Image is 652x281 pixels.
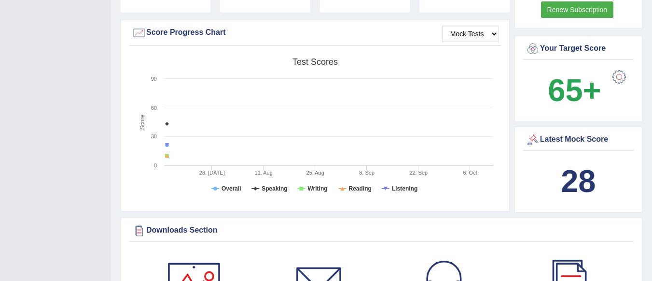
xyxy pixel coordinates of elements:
tspan: Writing [307,185,327,192]
div: Score Progress Chart [132,26,499,40]
tspan: Score [139,115,146,130]
tspan: Overall [222,185,241,192]
text: 60 [151,105,157,111]
text: 30 [151,133,157,139]
div: Latest Mock Score [526,133,631,147]
tspan: 8. Sep [359,170,375,176]
tspan: Reading [349,185,372,192]
text: 90 [151,76,157,82]
tspan: Speaking [262,185,287,192]
tspan: 22. Sep [409,170,428,176]
tspan: Listening [392,185,417,192]
tspan: 28. [DATE] [199,170,225,176]
tspan: 25. Aug [306,170,324,176]
b: 28 [561,163,596,199]
div: Your Target Score [526,42,631,56]
tspan: Test scores [292,57,338,67]
b: 65+ [548,73,601,108]
tspan: 11. Aug [255,170,273,176]
tspan: 6. Oct [463,170,477,176]
a: Renew Subscription [541,1,614,18]
div: Downloads Section [132,223,631,238]
text: 0 [154,163,157,168]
